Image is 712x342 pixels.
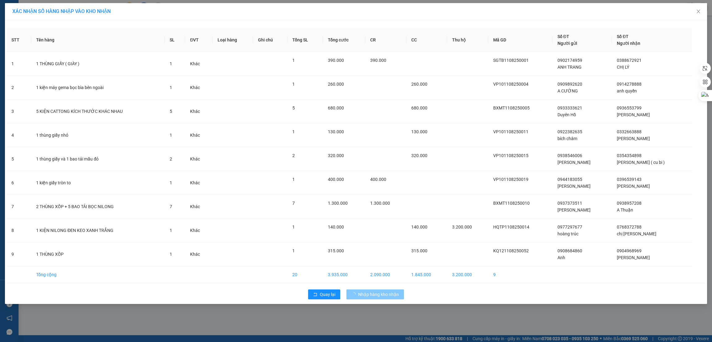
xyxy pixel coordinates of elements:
[292,105,295,110] span: 5
[12,8,111,14] span: XÁC NHẬN SỐ HÀNG NHẬP VÀO KHO NHẬN
[6,147,31,171] td: 5
[617,255,650,260] span: [PERSON_NAME]
[185,76,213,100] td: Khác
[253,28,287,52] th: Ghi chú
[447,266,488,283] td: 3.200.000
[370,177,386,182] span: 400.000
[557,207,591,212] span: [PERSON_NAME]
[185,242,213,266] td: Khác
[365,266,406,283] td: 2.090.000
[31,100,165,123] td: 5 KIỆN CATTONG KÍCH THƯỚC KHÁC NHAU
[411,224,427,229] span: 140.000
[617,177,642,182] span: 0396539143
[292,153,295,158] span: 2
[370,58,386,63] span: 390.000
[313,292,317,297] span: rollback
[31,219,165,242] td: 1 KIỆN NILONG ĐEN KEO XANH TRẮNG
[493,82,528,87] span: VP101108250004
[617,184,650,189] span: [PERSON_NAME]
[170,156,172,161] span: 2
[185,123,213,147] td: Khác
[292,129,295,134] span: 1
[170,133,172,138] span: 1
[320,291,335,298] span: Quay lại
[185,219,213,242] td: Khác
[185,100,213,123] td: Khác
[365,28,406,52] th: CR
[328,201,348,206] span: 1.300.000
[170,85,172,90] span: 1
[557,112,576,117] span: Duyên Hồ
[170,252,172,257] span: 1
[493,129,528,134] span: VP101108250011
[411,129,427,134] span: 130.000
[493,201,530,206] span: BXMT1108250010
[185,28,213,52] th: ĐVT
[6,171,31,195] td: 6
[6,100,31,123] td: 3
[557,231,578,236] span: hoàng trúc
[493,105,530,110] span: BXMT1108250005
[287,28,323,52] th: Tổng SL
[328,177,344,182] span: 400.000
[170,204,172,209] span: 7
[447,28,488,52] th: Thu hộ
[287,266,323,283] td: 20
[323,266,365,283] td: 3.935.000
[185,147,213,171] td: Khác
[557,184,591,189] span: [PERSON_NAME]
[617,88,637,93] span: anh quyền
[292,248,295,253] span: 1
[493,224,529,229] span: HQTP1108250014
[557,105,582,110] span: 0933333621
[370,201,390,206] span: 1.300.000
[323,28,365,52] th: Tổng cước
[292,177,295,182] span: 1
[328,58,344,63] span: 390.000
[328,153,344,158] span: 320.000
[406,28,447,52] th: CC
[493,177,528,182] span: VP101108250019
[328,129,344,134] span: 130.000
[617,65,629,70] span: CHỊ LÝ
[557,201,582,206] span: 0937373511
[6,242,31,266] td: 9
[411,153,427,158] span: 320.000
[557,41,577,46] span: Người gửi
[488,266,553,283] td: 9
[557,58,582,63] span: 0902174959
[690,3,707,20] button: Close
[328,105,344,110] span: 680.000
[31,123,165,147] td: 1 thùng giấy nhỏ
[617,129,642,134] span: 0332663888
[213,28,253,52] th: Loại hàng
[557,129,582,134] span: 0922382635
[292,224,295,229] span: 1
[557,88,578,93] span: A CƯỜNG
[31,195,165,219] td: 2 THÙNG XỐP + 5 BAO TẢI BỌC NILONG
[292,82,295,87] span: 1
[185,52,213,76] td: Khác
[617,112,650,117] span: [PERSON_NAME]
[557,82,582,87] span: 0909892620
[696,9,701,14] span: close
[351,292,358,297] span: loading
[31,266,165,283] td: Tổng cộng
[617,41,640,46] span: Người nhận
[411,248,427,253] span: 315.000
[617,82,642,87] span: 0914278888
[31,147,165,171] td: 1 thùng giấy và 1 bao tải mầu đỏ
[346,289,404,299] button: Nhập hàng kho nhận
[488,28,553,52] th: Mã GD
[6,219,31,242] td: 8
[617,58,642,63] span: 0388672921
[170,228,172,233] span: 1
[6,195,31,219] td: 7
[557,65,582,70] span: ANH TRANG
[617,105,642,110] span: 0936553799
[557,160,591,165] span: [PERSON_NAME]
[31,76,165,100] td: 1 kiện máy gema bọc bìa bên ngoài
[170,109,172,114] span: 5
[170,180,172,185] span: 1
[308,289,340,299] button: rollbackQuay lại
